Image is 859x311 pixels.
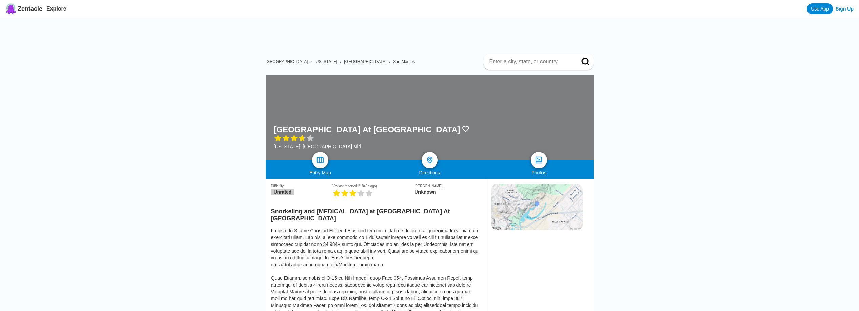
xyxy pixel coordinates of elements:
[266,170,375,175] div: Entry Map
[836,6,854,12] a: Sign Up
[531,152,547,168] a: photos
[393,59,415,64] a: San Marcos
[5,3,16,14] img: Zentacle logo
[312,152,328,168] a: map
[389,59,390,64] span: ›
[414,189,480,195] div: Unknown
[426,156,434,164] img: directions
[271,184,333,188] div: Difficulty
[535,156,543,164] img: photos
[484,170,594,175] div: Photos
[807,3,833,14] a: Use App
[274,125,461,134] h1: [GEOGRAPHIC_DATA] At [GEOGRAPHIC_DATA]
[46,6,66,12] a: Explore
[414,184,480,188] div: [PERSON_NAME]
[266,59,308,64] a: [GEOGRAPHIC_DATA]
[344,59,386,64] a: [GEOGRAPHIC_DATA]
[375,170,484,175] div: Directions
[274,144,470,149] div: [US_STATE], [GEOGRAPHIC_DATA] Mid
[18,5,42,13] span: Zentacle
[316,156,324,164] img: map
[489,58,572,65] input: Enter a city, state, or country
[340,59,341,64] span: ›
[271,189,294,195] span: Unrated
[314,59,337,64] a: [US_STATE]
[271,204,480,222] h2: Snorkeling and [MEDICAL_DATA] at [GEOGRAPHIC_DATA] At [GEOGRAPHIC_DATA]
[332,184,414,188] div: Viz (last reported 21848h ago)
[422,152,438,168] a: directions
[5,3,42,14] a: Zentacle logoZentacle
[310,59,312,64] span: ›
[491,184,583,230] img: staticmap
